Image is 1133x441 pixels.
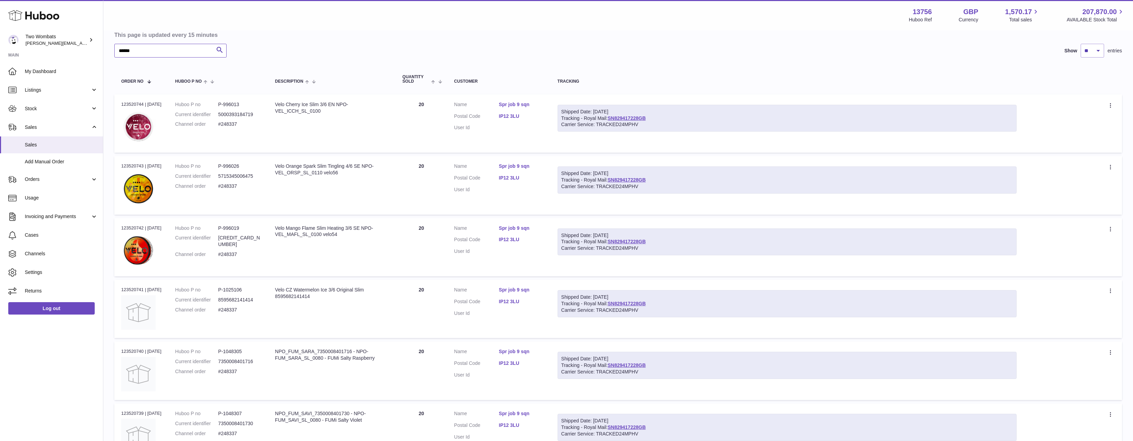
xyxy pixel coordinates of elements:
[175,173,218,180] dt: Current identifier
[959,17,978,23] div: Currency
[561,369,1013,375] div: Carrier Service: TRACKED24MPHV
[558,166,1017,194] div: Tracking - Royal Mail:
[121,357,156,391] img: no-photo.jpg
[607,115,646,121] a: SN829417228GB
[454,372,499,378] dt: User Id
[25,213,91,220] span: Invoicing and Payments
[175,297,218,303] dt: Current identifier
[121,410,162,417] div: 123520739 | [DATE]
[175,163,218,170] dt: Huboo P no
[218,163,261,170] dd: P-996026
[25,87,91,93] span: Listings
[275,225,389,238] div: Velo Mango Flame Slim Heating 3/6 SE NPO-VEL_MAFL_SL_0100 velo54
[25,33,87,47] div: Two Wombats
[218,111,261,118] dd: 5000393184719
[175,235,218,248] dt: Current identifier
[25,105,91,112] span: Stock
[121,110,156,144] img: 137561734362996.jpg
[499,113,544,120] a: IP12 3LU
[454,422,499,430] dt: Postal Code
[121,348,162,355] div: 123520740 | [DATE]
[175,121,218,127] dt: Channel order
[175,101,218,108] dt: Huboo P no
[454,163,499,171] dt: Name
[175,111,218,118] dt: Current identifier
[499,175,544,181] a: IP12 3LU
[218,297,261,303] dd: 8595682141414
[121,295,156,330] img: no-photo.jpg
[25,176,91,183] span: Orders
[913,7,932,17] strong: 13756
[499,287,544,293] a: Spr job 9 sqn
[175,348,218,355] dt: Huboo P no
[561,170,1013,177] div: Shipped Date: [DATE]
[275,287,389,300] div: Velo CZ Watermelon Ice 3/6 Original Slim 8595682141414
[175,183,218,189] dt: Channel order
[175,358,218,365] dt: Current identifier
[403,75,430,84] span: Quantity Sold
[8,302,95,315] a: Log out
[454,248,499,255] dt: User Id
[558,105,1017,132] div: Tracking - Royal Mail:
[499,236,544,243] a: IP12 3LU
[25,250,98,257] span: Channels
[175,225,218,232] dt: Huboo P no
[218,121,261,127] dd: #248337
[454,79,544,84] div: Customer
[218,173,261,180] dd: 5715345006475
[561,431,1013,437] div: Carrier Service: TRACKED24MPHV
[25,142,98,148] span: Sales
[499,410,544,417] a: Spr job 9 sqn
[275,79,303,84] span: Description
[1067,17,1125,23] span: AVAILABLE Stock Total
[454,225,499,233] dt: Name
[454,186,499,193] dt: User Id
[396,280,447,338] td: 20
[218,307,261,313] dd: #248337
[218,430,261,437] dd: #248337
[454,287,499,295] dt: Name
[561,418,1013,424] div: Shipped Date: [DATE]
[396,156,447,214] td: 20
[175,430,218,437] dt: Channel order
[175,410,218,417] dt: Huboo P no
[1005,7,1040,23] a: 1,570.17 Total sales
[396,341,447,400] td: 20
[561,232,1013,239] div: Shipped Date: [DATE]
[1082,7,1117,17] span: 207,870.00
[454,101,499,110] dt: Name
[114,31,1120,39] h3: This page is updated every 15 minutes
[454,113,499,121] dt: Postal Code
[218,287,261,293] dd: P-1025106
[175,307,218,313] dt: Channel order
[175,287,218,293] dt: Huboo P no
[121,79,144,84] span: Order No
[558,414,1017,441] div: Tracking - Royal Mail:
[499,360,544,367] a: IP12 3LU
[121,287,162,293] div: 123520741 | [DATE]
[175,368,218,375] dt: Channel order
[1009,17,1040,23] span: Total sales
[607,239,646,244] a: SN829417228GB
[121,225,162,231] div: 123520742 | [DATE]
[121,101,162,107] div: 123520744 | [DATE]
[275,410,389,423] div: NPO_FUM_SAVI_7350008401730 - NPO-FUM_SAVI_SL_0080 - FUMi Salty Violet
[175,420,218,427] dt: Current identifier
[25,158,98,165] span: Add Manual Order
[454,298,499,307] dt: Postal Code
[499,163,544,170] a: Spr job 9 sqn
[175,251,218,258] dt: Channel order
[561,356,1013,362] div: Shipped Date: [DATE]
[25,232,98,238] span: Cases
[396,218,447,276] td: 20
[1064,48,1077,54] label: Show
[454,310,499,317] dt: User Id
[218,348,261,355] dd: P-1048305
[25,68,98,75] span: My Dashboard
[454,124,499,131] dt: User Id
[25,124,91,131] span: Sales
[454,360,499,368] dt: Postal Code
[607,177,646,183] a: SN829417228GB
[218,420,261,427] dd: 7350008401730
[499,348,544,355] a: Spr job 9 sqn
